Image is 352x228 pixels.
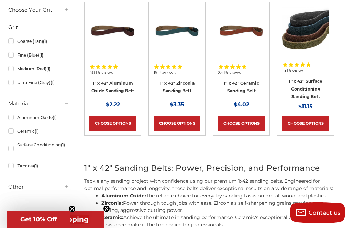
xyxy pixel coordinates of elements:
[154,116,200,131] a: Choose Options
[8,35,70,47] a: Coarse (Tan)
[34,163,38,168] span: (1)
[69,205,76,212] button: Close teaser
[101,200,123,206] strong: Zirconia:
[89,71,113,75] span: 40 Reviews
[8,111,70,123] a: Aluminum Oxide
[160,81,195,94] a: 1" x 42" Zirconia Sanding Belt
[8,49,70,61] a: Fine (Blue)
[7,211,70,228] div: Get 10% OffClose teaser
[289,79,322,99] a: 1" x 42" Surface Conditioning Sanding Belt
[61,142,65,147] span: (1)
[101,200,334,214] li: Power through tough jobs with ease. Zirconia's self-sharpening grains provide long-lasting, aggre...
[53,115,57,120] span: (1)
[8,76,70,88] a: Ultra Fine (Gray)
[7,211,104,228] div: Get Free ShippingClose teaser
[8,160,70,172] a: Zirconia
[154,7,200,54] img: 1" x 42" Zirconia Belt
[103,205,110,212] button: Close teaser
[84,162,334,174] h2: 1" x 42" Sanding Belts: Power, Precision, and Performance
[234,101,249,108] span: $4.02
[218,71,241,75] span: 25 Reviews
[84,178,334,192] p: Tackle any sanding project with confidence using our premium 1x42 sanding belts. Engineered for o...
[101,214,123,220] strong: Ceramic:
[51,80,55,85] span: (1)
[89,116,136,131] a: Choose Options
[282,69,304,73] span: 15 Reviews
[170,101,184,108] span: $3.35
[8,6,70,14] h5: Choose Your Grit
[298,103,313,110] span: $11.15
[218,116,265,131] a: Choose Options
[8,63,70,75] a: Medium (Red)
[224,81,259,94] a: 1" x 42" Ceramic Sanding Belt
[91,81,134,94] a: 1" x 42" Aluminum Oxide Sanding Belt
[282,7,329,54] img: 1"x42" Surface Conditioning Sanding Belts
[8,99,70,108] h5: Material
[290,202,345,223] button: Contact us
[43,39,47,44] span: (1)
[218,7,265,54] img: 1" x 42" Ceramic Belt
[282,116,329,131] a: Choose Options
[154,71,176,75] span: 19 Reviews
[39,52,43,58] span: (1)
[8,139,70,158] a: Surface Conditioning
[35,129,39,134] span: (1)
[309,209,341,216] span: Contact us
[8,23,70,32] h5: Grit
[101,193,146,199] strong: Aluminum Oxide:
[89,7,136,54] img: 1" x 42" Aluminum Oxide Belt
[106,101,120,108] span: $2.22
[8,125,70,137] a: Ceramic
[8,183,70,191] h5: Other
[20,216,57,223] span: Get 10% Off
[101,192,334,200] li: The reliable choice for everyday sanding tasks on metal, wood, and plastics.
[46,66,51,71] span: (1)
